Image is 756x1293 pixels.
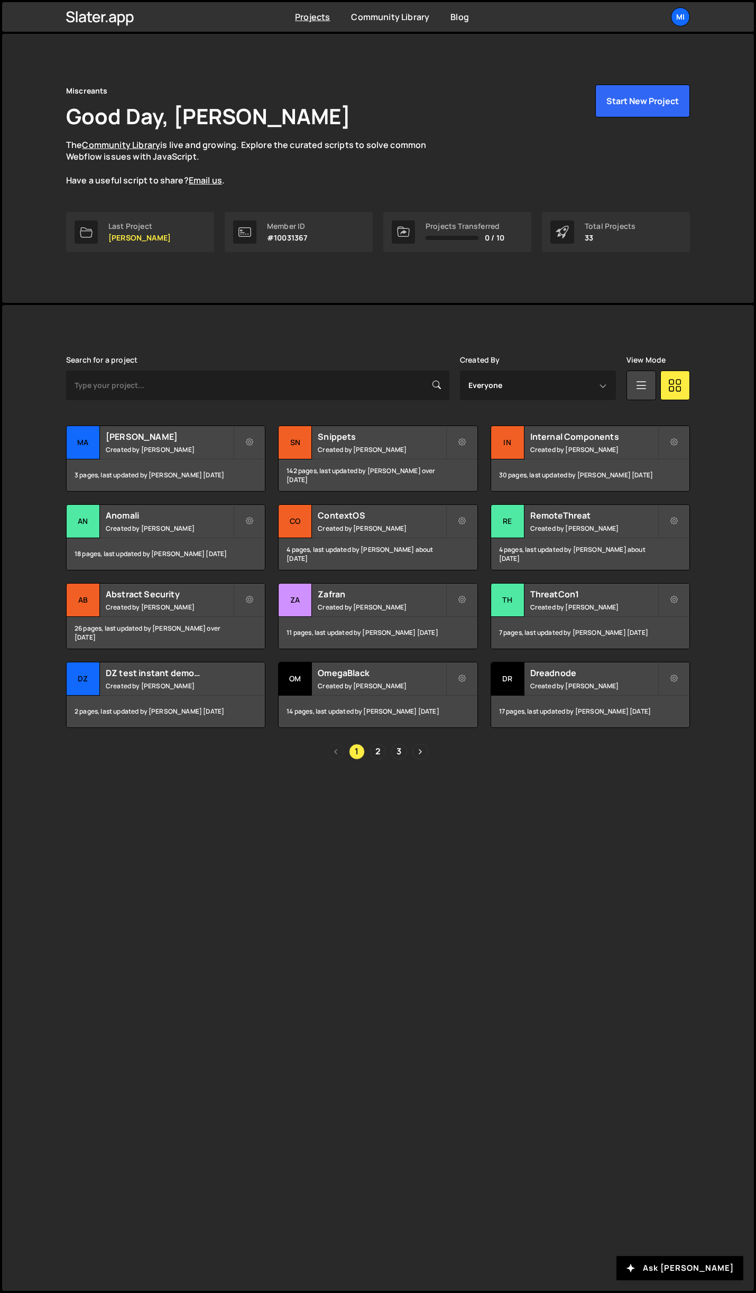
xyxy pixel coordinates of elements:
[106,667,233,679] h2: DZ test instant demo (delete later)
[279,505,312,538] div: Co
[267,222,307,230] div: Member ID
[279,584,312,617] div: Za
[279,696,477,727] div: 14 pages, last updated by [PERSON_NAME] [DATE]
[318,603,445,612] small: Created by [PERSON_NAME]
[106,445,233,454] small: Created by [PERSON_NAME]
[267,234,307,242] p: #10031367
[66,371,449,400] input: Type your project...
[671,7,690,26] a: Mi
[82,139,160,151] a: Community Library
[106,588,233,600] h2: Abstract Security
[351,11,429,23] a: Community Library
[460,356,500,364] label: Created By
[491,459,689,491] div: 30 pages, last updated by [PERSON_NAME] [DATE]
[585,234,635,242] p: 33
[106,603,233,612] small: Created by [PERSON_NAME]
[66,356,137,364] label: Search for a project
[491,505,524,538] div: Re
[66,139,447,187] p: The is live and growing. Explore the curated scripts to solve common Webflow issues with JavaScri...
[530,431,658,442] h2: Internal Components
[491,584,524,617] div: Th
[491,426,524,459] div: In
[67,617,265,649] div: 26 pages, last updated by [PERSON_NAME] over [DATE]
[66,504,265,570] a: An Anomali Created by [PERSON_NAME] 18 pages, last updated by [PERSON_NAME] [DATE]
[491,583,690,649] a: Th ThreatCon1 Created by [PERSON_NAME] 7 pages, last updated by [PERSON_NAME] [DATE]
[491,538,689,570] div: 4 pages, last updated by [PERSON_NAME] about [DATE]
[485,234,504,242] span: 0 / 10
[412,744,428,760] a: Next page
[491,426,690,492] a: In Internal Components Created by [PERSON_NAME] 30 pages, last updated by [PERSON_NAME] [DATE]
[66,662,265,728] a: DZ DZ test instant demo (delete later) Created by [PERSON_NAME] 2 pages, last updated by [PERSON_...
[530,445,658,454] small: Created by [PERSON_NAME]
[66,426,265,492] a: Ma [PERSON_NAME] Created by [PERSON_NAME] 3 pages, last updated by [PERSON_NAME] [DATE]
[106,681,233,690] small: Created by [PERSON_NAME]
[67,459,265,491] div: 3 pages, last updated by [PERSON_NAME] [DATE]
[318,431,445,442] h2: Snippets
[66,85,108,97] div: Miscreants
[66,583,265,649] a: Ab Abstract Security Created by [PERSON_NAME] 26 pages, last updated by [PERSON_NAME] over [DATE]
[530,510,658,521] h2: RemoteThreat
[278,504,477,570] a: Co ContextOS Created by [PERSON_NAME] 4 pages, last updated by [PERSON_NAME] about [DATE]
[279,426,312,459] div: Sn
[318,667,445,679] h2: OmegaBlack
[530,524,658,533] small: Created by [PERSON_NAME]
[491,504,690,570] a: Re RemoteThreat Created by [PERSON_NAME] 4 pages, last updated by [PERSON_NAME] about [DATE]
[67,538,265,570] div: 18 pages, last updated by [PERSON_NAME] [DATE]
[67,696,265,727] div: 2 pages, last updated by [PERSON_NAME] [DATE]
[279,662,312,696] div: Om
[585,222,635,230] div: Total Projects
[391,744,407,760] a: Page 3
[616,1256,743,1280] button: Ask [PERSON_NAME]
[279,617,477,649] div: 11 pages, last updated by [PERSON_NAME] [DATE]
[279,538,477,570] div: 4 pages, last updated by [PERSON_NAME] about [DATE]
[106,524,233,533] small: Created by [PERSON_NAME]
[189,174,222,186] a: Email us
[491,696,689,727] div: 17 pages, last updated by [PERSON_NAME] [DATE]
[67,426,100,459] div: Ma
[67,584,100,617] div: Ab
[318,524,445,533] small: Created by [PERSON_NAME]
[66,101,351,131] h1: Good Day, [PERSON_NAME]
[67,662,100,696] div: DZ
[530,681,658,690] small: Created by [PERSON_NAME]
[318,588,445,600] h2: Zafran
[491,662,690,728] a: Dr Dreadnode Created by [PERSON_NAME] 17 pages, last updated by [PERSON_NAME] [DATE]
[66,212,214,252] a: Last Project [PERSON_NAME]
[67,505,100,538] div: An
[279,459,477,491] div: 142 pages, last updated by [PERSON_NAME] over [DATE]
[278,583,477,649] a: Za Zafran Created by [PERSON_NAME] 11 pages, last updated by [PERSON_NAME] [DATE]
[530,588,658,600] h2: ThreatCon1
[108,234,171,242] p: [PERSON_NAME]
[491,662,524,696] div: Dr
[66,744,690,760] div: Pagination
[491,617,689,649] div: 7 pages, last updated by [PERSON_NAME] [DATE]
[450,11,469,23] a: Blog
[295,11,330,23] a: Projects
[426,222,504,230] div: Projects Transferred
[108,222,171,230] div: Last Project
[626,356,666,364] label: View Mode
[318,681,445,690] small: Created by [PERSON_NAME]
[595,85,690,117] button: Start New Project
[530,667,658,679] h2: Dreadnode
[106,510,233,521] h2: Anomali
[278,426,477,492] a: Sn Snippets Created by [PERSON_NAME] 142 pages, last updated by [PERSON_NAME] over [DATE]
[278,662,477,728] a: Om OmegaBlack Created by [PERSON_NAME] 14 pages, last updated by [PERSON_NAME] [DATE]
[370,744,386,760] a: Page 2
[318,445,445,454] small: Created by [PERSON_NAME]
[318,510,445,521] h2: ContextOS
[530,603,658,612] small: Created by [PERSON_NAME]
[106,431,233,442] h2: [PERSON_NAME]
